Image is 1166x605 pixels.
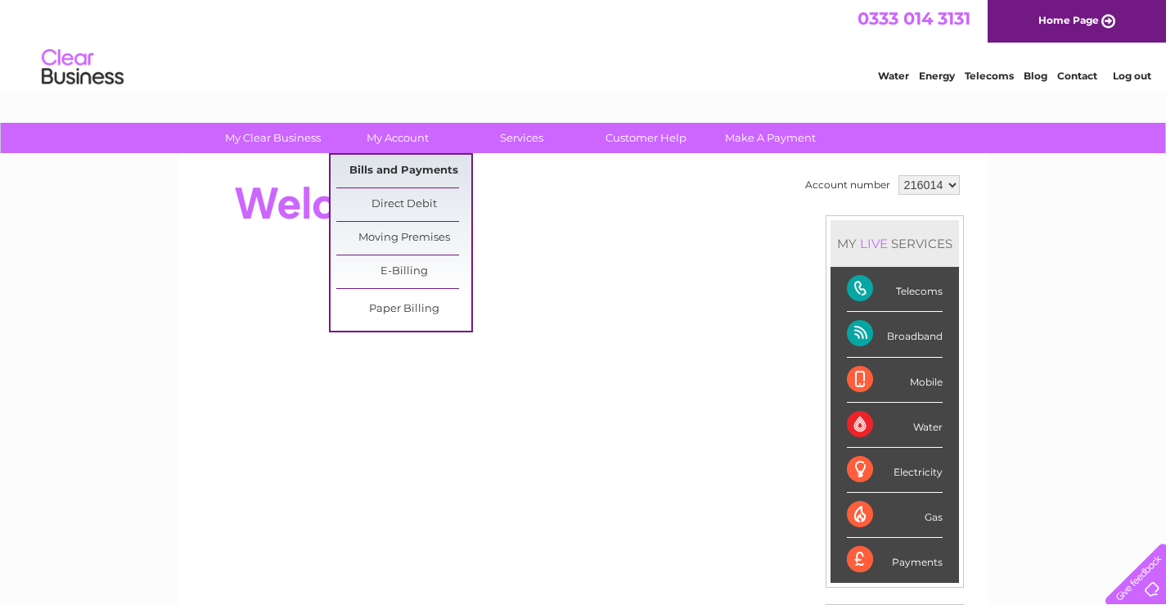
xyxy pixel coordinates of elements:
div: Broadband [847,312,943,357]
div: MY SERVICES [831,220,959,267]
a: Blog [1024,70,1047,82]
div: Clear Business is a trading name of Verastar Limited (registered in [GEOGRAPHIC_DATA] No. 3667643... [197,9,970,79]
a: Energy [919,70,955,82]
a: Moving Premises [336,222,471,255]
a: My Clear Business [205,123,340,153]
a: My Account [330,123,465,153]
div: Electricity [847,448,943,493]
div: Mobile [847,358,943,403]
a: Direct Debit [336,188,471,221]
a: Services [454,123,589,153]
a: Bills and Payments [336,155,471,187]
a: Contact [1057,70,1097,82]
a: Telecoms [965,70,1014,82]
a: 0333 014 3131 [858,8,970,29]
a: Customer Help [578,123,714,153]
a: E-Billing [336,255,471,288]
a: Log out [1113,70,1151,82]
div: LIVE [857,236,891,251]
div: Payments [847,538,943,582]
td: Account number [801,171,894,199]
a: Make A Payment [703,123,838,153]
div: Water [847,403,943,448]
div: Telecoms [847,267,943,312]
img: logo.png [41,43,124,93]
a: Paper Billing [336,293,471,326]
a: Water [878,70,909,82]
div: Gas [847,493,943,538]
